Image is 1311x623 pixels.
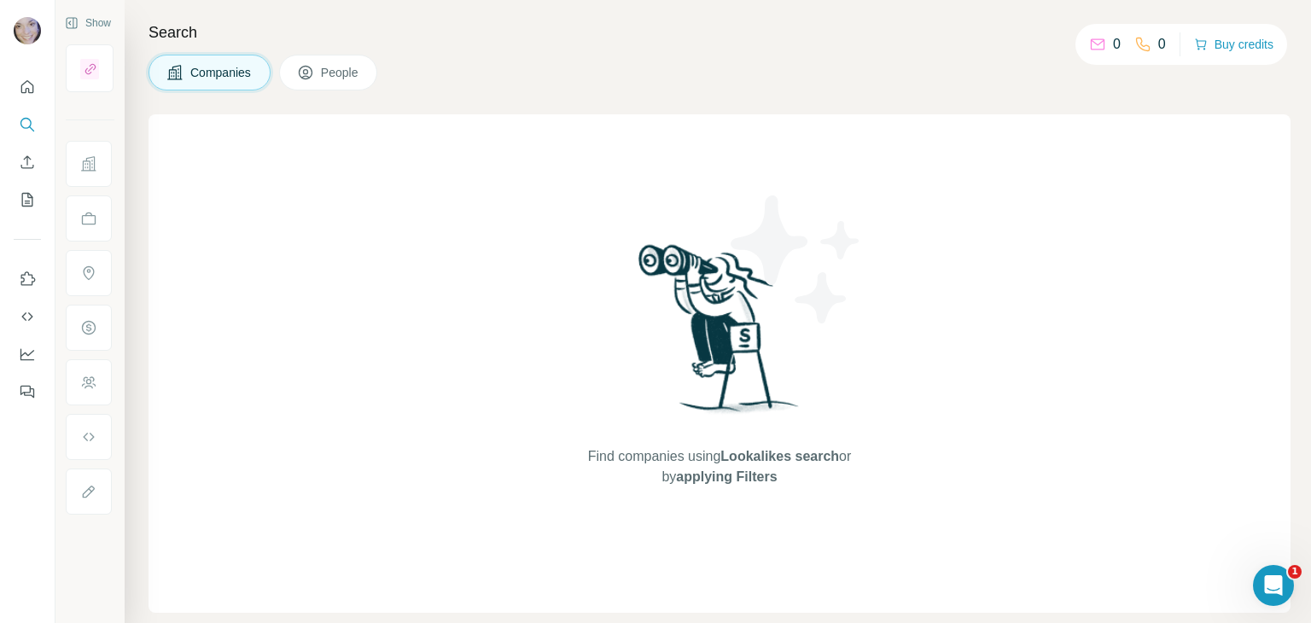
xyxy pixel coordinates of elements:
button: Buy credits [1194,32,1273,56]
button: Enrich CSV [14,147,41,178]
span: People [321,64,360,81]
p: 0 [1158,34,1166,55]
img: Avatar [14,17,41,44]
button: My lists [14,184,41,215]
span: Companies [190,64,253,81]
img: Surfe Illustration - Woman searching with binoculars [631,240,808,430]
button: Search [14,109,41,140]
span: Lookalikes search [720,449,839,463]
h4: Search [149,20,1291,44]
span: 1 [1288,565,1302,579]
p: 0 [1113,34,1121,55]
img: Surfe Illustration - Stars [720,183,873,336]
span: Find companies using or by [583,446,856,487]
button: Dashboard [14,339,41,370]
button: Use Surfe on LinkedIn [14,264,41,294]
span: applying Filters [676,469,777,484]
iframe: Intercom live chat [1253,565,1294,606]
button: Use Surfe API [14,301,41,332]
button: Feedback [14,376,41,407]
button: Quick start [14,72,41,102]
button: Show [53,10,123,36]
